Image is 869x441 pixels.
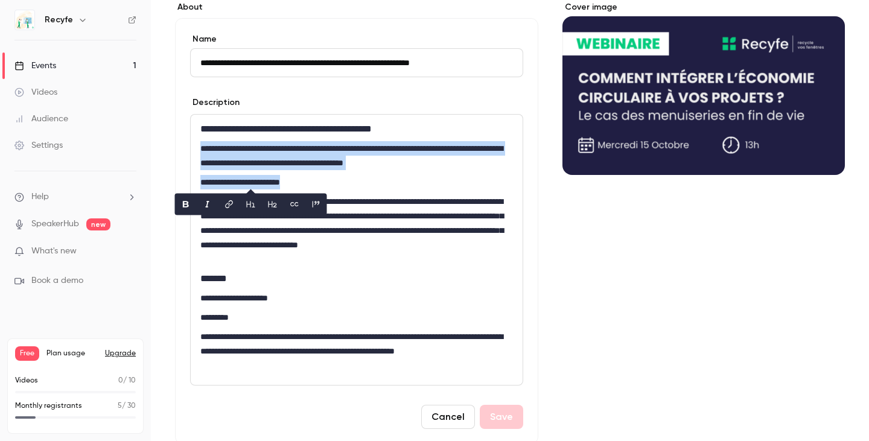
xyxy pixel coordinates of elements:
p: / 30 [118,401,136,411]
button: bold [176,195,196,214]
div: Events [14,60,56,72]
button: Cancel [421,405,475,429]
div: editor [191,115,523,385]
label: Name [190,33,523,45]
label: About [175,1,538,13]
span: Plan usage [46,349,98,358]
section: Cover image [562,1,845,175]
span: What's new [31,245,77,258]
div: Audience [14,113,68,125]
div: Settings [14,139,63,151]
p: Videos [15,375,38,386]
h6: Recyfe [45,14,73,26]
span: Book a demo [31,274,83,287]
button: link [220,195,239,214]
div: Videos [14,86,57,98]
img: Recyfe [15,10,34,30]
button: blockquote [307,195,326,214]
li: help-dropdown-opener [14,191,136,203]
span: 5 [118,402,122,410]
label: Description [190,97,240,109]
span: Free [15,346,39,361]
a: SpeakerHub [31,218,79,230]
p: / 10 [118,375,136,386]
section: description [190,114,523,385]
span: Help [31,191,49,203]
span: new [86,218,110,230]
button: Upgrade [105,349,136,358]
p: Monthly registrants [15,401,82,411]
label: Cover image [562,1,845,13]
span: 0 [118,377,123,384]
button: italic [198,195,217,214]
